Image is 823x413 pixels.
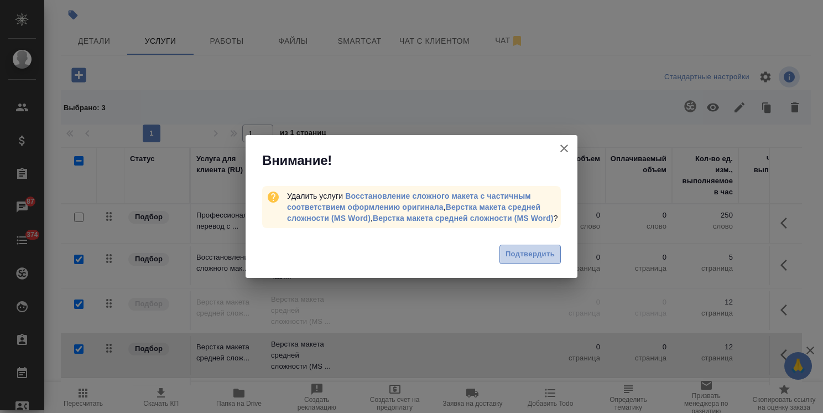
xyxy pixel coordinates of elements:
button: Подтвердить [499,245,561,264]
span: , [287,192,531,211]
div: Удалить услуги [287,190,561,224]
span: Подтвердить [506,248,555,261]
a: Восстановление сложного макета с частичным соответствием оформлению оригинала [287,192,531,211]
a: Верстка макета средней сложности (MS Word) [373,214,554,223]
span: ? [373,214,558,223]
span: Внимание! [262,152,332,169]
